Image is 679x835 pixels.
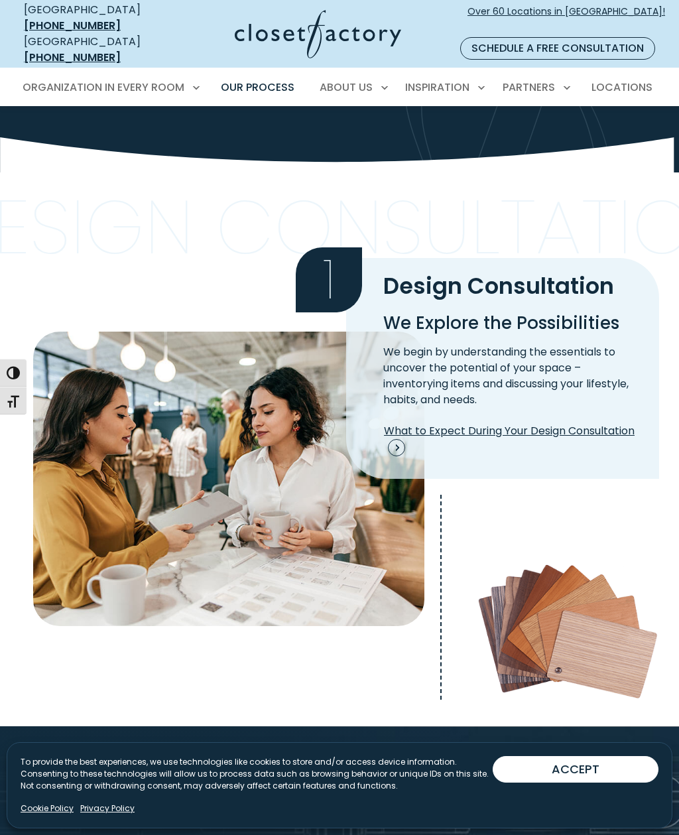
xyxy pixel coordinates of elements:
[320,80,373,95] span: About Us
[460,37,655,60] a: Schedule a Free Consultation
[493,756,658,783] button: ACCEPT
[221,80,294,95] span: Our Process
[383,344,643,408] p: We begin by understanding the essentials to uncover the potential of your space – inventorying it...
[467,5,665,32] span: Over 60 Locations in [GEOGRAPHIC_DATA]!
[13,69,666,106] nav: Primary Menu
[24,50,121,65] a: [PHONE_NUMBER]
[503,80,555,95] span: Partners
[24,2,168,34] div: [GEOGRAPHIC_DATA]
[384,423,643,456] span: What to Expect During Your Design Consultation
[235,10,401,58] img: Closet Factory Logo
[464,563,671,700] img: Wood veneer swatches
[21,803,74,814] a: Cookie Policy
[405,80,469,95] span: Inspiration
[383,311,619,335] span: We Explore the Possibilities
[383,271,614,302] span: Design Consultation
[591,80,652,95] span: Locations
[24,34,168,66] div: [GEOGRAPHIC_DATA]
[80,803,135,814] a: Privacy Policy
[24,18,121,33] a: [PHONE_NUMBER]
[33,332,424,626] img: Closet Factory Designer and customer consultation
[21,756,493,792] p: To provide the best experiences, we use technologies like cookies to store and/or access device i...
[23,80,184,95] span: Organization in Every Room
[383,418,643,461] a: What to Expect During Your Design Consultation
[296,247,362,312] span: 1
